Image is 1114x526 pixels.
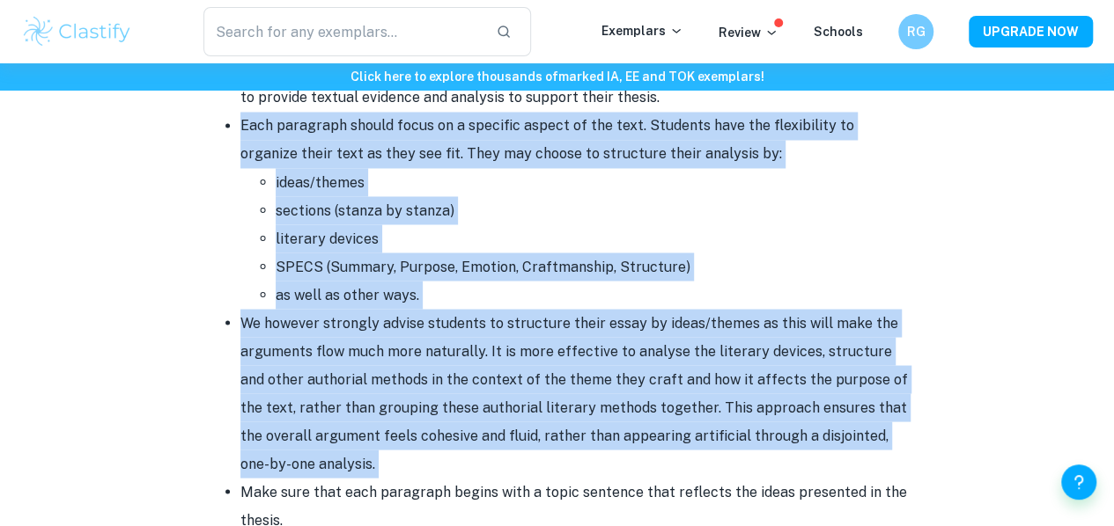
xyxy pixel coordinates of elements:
p: Exemplars [601,21,683,40]
li: as well as other ways. [276,281,910,309]
img: Clastify logo [21,14,133,49]
li: Each paragraph should focus on a specific aspect of the text. Students have the flexibility to or... [240,112,910,309]
h6: RG [906,22,926,41]
li: literary devices [276,224,910,252]
p: Review [719,23,778,42]
li: sections (stanza by stanza) [276,196,910,224]
h6: Click here to explore thousands of marked IA, EE and TOK exemplars ! [4,67,1110,86]
li: ideas/themes [276,168,910,196]
button: UPGRADE NOW [969,16,1093,47]
button: Help and Feedback [1061,464,1096,500]
a: Schools [814,25,863,39]
button: RG [898,14,933,49]
li: SPECS (Summary, Purpose, Emotion, Craftmanship, Structure) [276,252,910,281]
li: We however strongly advise students to structure their essay by ideas/themes as this will make th... [240,309,910,478]
input: Search for any exemplars... [203,7,482,56]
